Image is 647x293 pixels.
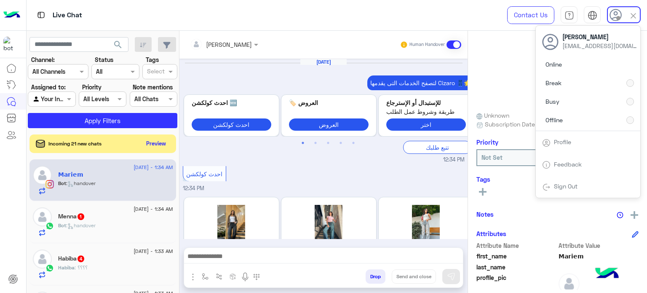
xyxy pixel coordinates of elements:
[476,241,557,250] span: Attribute Name
[476,252,557,261] span: first_name
[289,118,369,131] button: العروض
[53,10,82,21] p: Live Chat
[202,273,209,280] img: select flow
[45,222,54,230] img: WhatsApp
[299,139,307,147] button: 1 of 3
[617,212,623,218] img: notes
[592,259,622,289] img: hulul-logo.png
[559,252,639,261] span: 𝗠𝗮𝗿𝗶𝗲𝗺
[324,139,332,147] button: 3 of 3
[386,98,466,107] p: للإستبدال أو الإسترجاع
[628,11,638,21] img: close
[253,274,260,280] img: make a call
[58,222,66,228] span: Bot
[289,205,369,247] img: CZ-BG-7631-_3-982231.jpg
[300,59,347,65] h6: [DATE]
[562,41,638,50] span: [EMAIL_ADDRESS][DOMAIN_NAME]
[386,118,466,131] button: اختر
[403,141,472,154] div: تتبع طلبك
[82,83,102,91] label: Priority
[542,183,551,191] img: tab
[409,41,445,48] small: Human Handover
[3,6,20,24] img: Logo
[554,161,582,168] a: Feedback
[33,250,52,269] img: defaultAdmin.png
[3,37,19,52] img: 919860931428189
[554,138,571,145] a: Profile
[192,118,271,131] button: احدث كولكشن
[386,205,466,247] img: CZ-BG-7517-_1-751372.jpg
[240,272,250,282] img: send voice note
[33,207,52,226] img: defaultAdmin.png
[66,180,96,186] span: : handover
[36,10,46,20] img: tab
[337,139,345,147] button: 4 of 3
[183,185,204,191] span: 12:34 PM
[507,6,554,24] a: Contact Us
[554,183,577,190] a: Sign Out
[542,161,551,169] img: tab
[58,264,75,271] span: Habiba
[146,67,165,78] div: Select
[58,171,83,178] h5: 𝗠𝗮𝗿𝗶𝗲𝗺
[476,175,639,183] h6: Tags
[230,273,236,280] img: create order
[447,272,455,281] img: send message
[143,137,170,150] button: Preview
[485,120,558,129] span: Subscription Date : [DATE]
[58,213,85,220] h5: Menna
[386,107,466,116] span: طريقة وشروط عمل الطلب
[311,139,320,147] button: 2 of 3
[226,269,240,283] button: create order
[476,210,494,218] h6: Notes
[542,139,551,147] img: tab
[564,11,574,20] img: tab
[392,269,436,284] button: Send and close
[78,213,84,220] span: 1
[349,139,358,147] button: 5 of 3
[134,247,173,255] span: [DATE] - 1:33 AM
[108,37,128,55] button: search
[31,55,55,64] label: Channel:
[289,98,369,107] p: العروض 🏷️
[66,222,96,228] span: : handover
[192,205,271,247] img: CZ-BG-7958-_7_bcef29bc-259b-49cd-a39f-4ed5c7feaf5d.jpg
[134,164,173,171] span: [DATE] - 1:34 AM
[476,273,557,293] span: profile_pic
[476,230,506,237] h6: Attributes
[45,264,54,272] img: WhatsApp
[366,269,385,284] button: Drop
[33,166,52,185] img: defaultAdmin.png
[367,75,474,90] p: 21/2/2025, 12:34 PM
[216,273,222,280] img: Trigger scenario
[134,205,173,213] span: [DATE] - 1:34 AM
[31,83,66,91] label: Assigned to:
[146,55,159,64] label: Tags
[58,180,66,186] span: Bot
[476,138,498,146] h6: Priority
[113,40,123,50] span: search
[631,211,638,219] img: add
[48,140,102,148] span: Incoming 21 new chats
[562,32,638,41] span: [PERSON_NAME]
[133,83,173,91] label: Note mentions
[192,98,271,107] p: 🆕 احدث كولكشن
[212,269,226,283] button: Trigger scenario
[188,272,198,282] img: send attachment
[28,113,177,128] button: Apply Filters
[95,55,113,64] label: Status
[561,6,577,24] a: tab
[559,241,639,250] span: Attribute Value
[186,170,222,177] span: احدث كولكشن
[58,255,85,262] h5: Habiba
[75,264,88,271] span: ؟؟؟؟
[588,11,597,20] img: tab
[476,263,557,271] span: last_name
[476,111,509,120] span: Unknown
[78,255,84,262] span: 4
[198,269,212,283] button: select flow
[443,156,465,164] span: 12:34 PM
[45,180,54,188] img: Instagram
